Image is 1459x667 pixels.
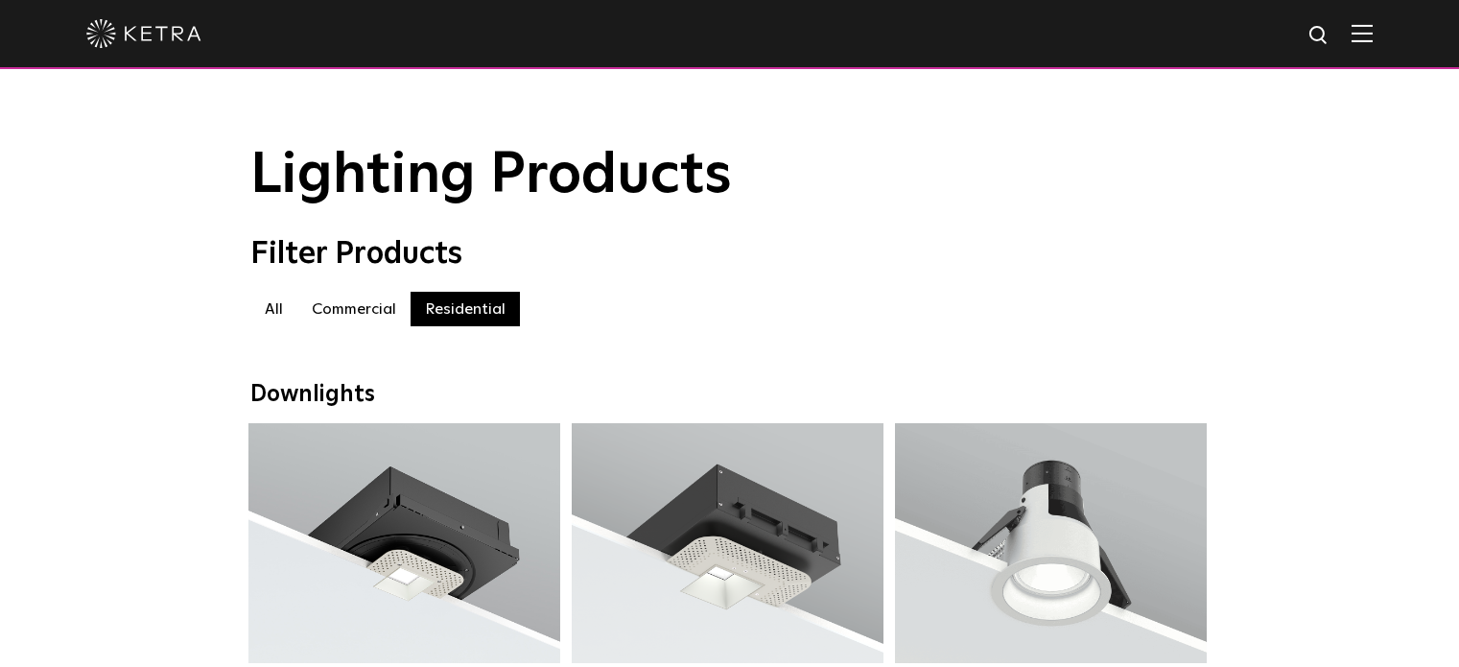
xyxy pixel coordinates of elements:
[297,292,411,326] label: Commercial
[411,292,520,326] label: Residential
[250,292,297,326] label: All
[250,236,1210,273] div: Filter Products
[1352,24,1373,42] img: Hamburger%20Nav.svg
[86,19,201,48] img: ketra-logo-2019-white
[250,147,732,204] span: Lighting Products
[250,381,1210,409] div: Downlights
[1307,24,1331,48] img: search icon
